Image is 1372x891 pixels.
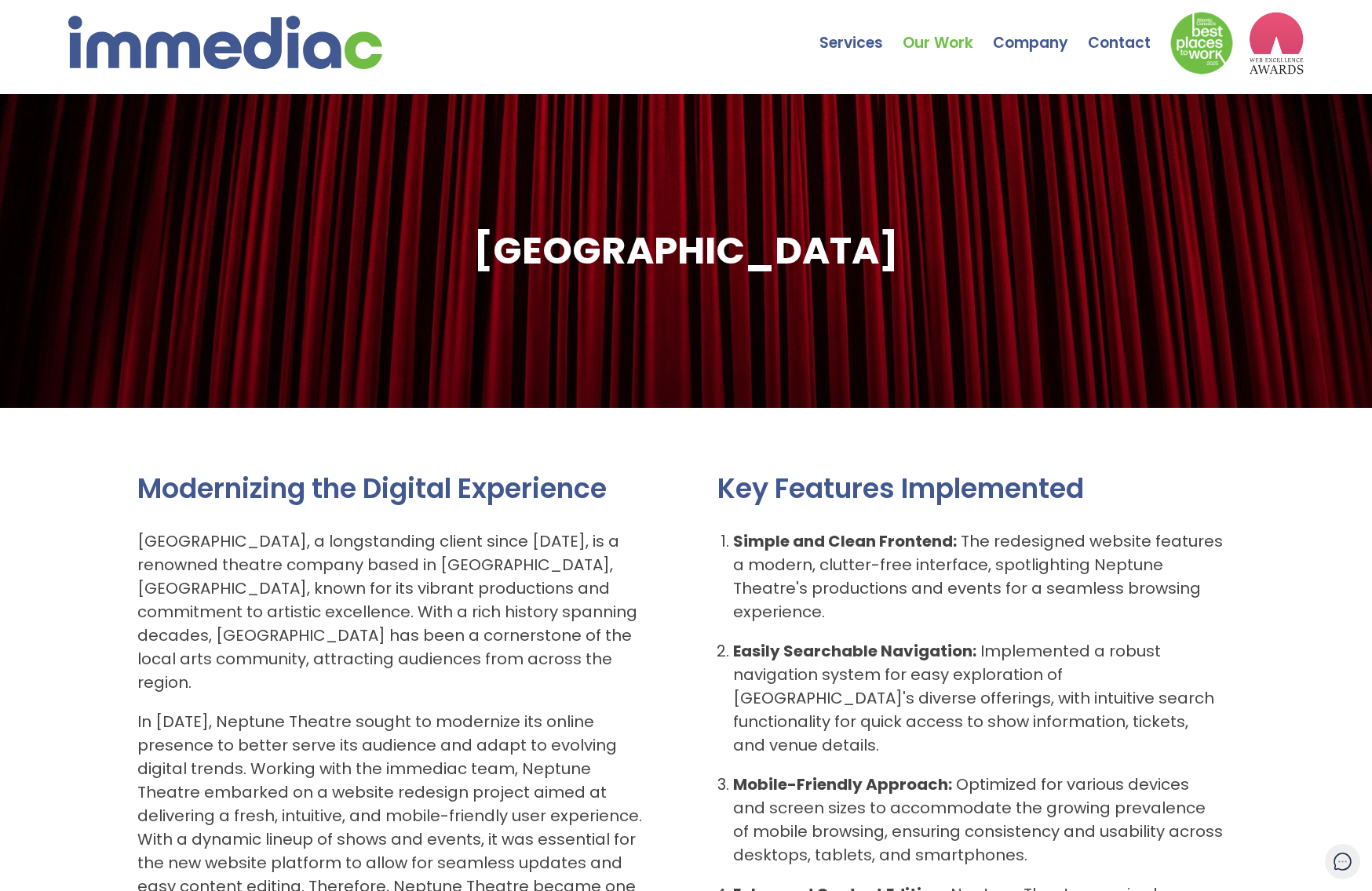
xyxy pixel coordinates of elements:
[819,4,903,59] a: Services
[68,16,382,69] img: immediac
[1249,12,1304,75] img: logo2_wea_nobg.webp
[1170,12,1233,75] img: Down
[717,471,1223,506] h2: Key Features Implemented
[733,640,1214,756] span: Implemented a robust navigation system for easy exploration of [GEOGRAPHIC_DATA]'s diverse offeri...
[733,773,952,795] strong: Mobile-Friendly Approach:
[473,227,899,275] h1: [GEOGRAPHIC_DATA]
[137,530,637,693] span: [GEOGRAPHIC_DATA], a longstanding client since [DATE], is a renowned theatre company based in [GE...
[733,530,1223,623] span: The redesigned website features a modern, clutter-free interface, spotlighting Neptune Theatre's ...
[733,773,1223,866] span: Optimized for various devices and screen sizes to accommodate the growing prevalence of mobile br...
[137,471,655,506] h2: Modernizing the Digital Experience
[733,640,976,662] strong: Easily Searchable Navigation:
[733,530,957,552] strong: Simple and Clean Frontend:
[993,4,1088,59] a: Company
[903,4,993,59] a: Our Work
[1088,4,1170,59] a: Contact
